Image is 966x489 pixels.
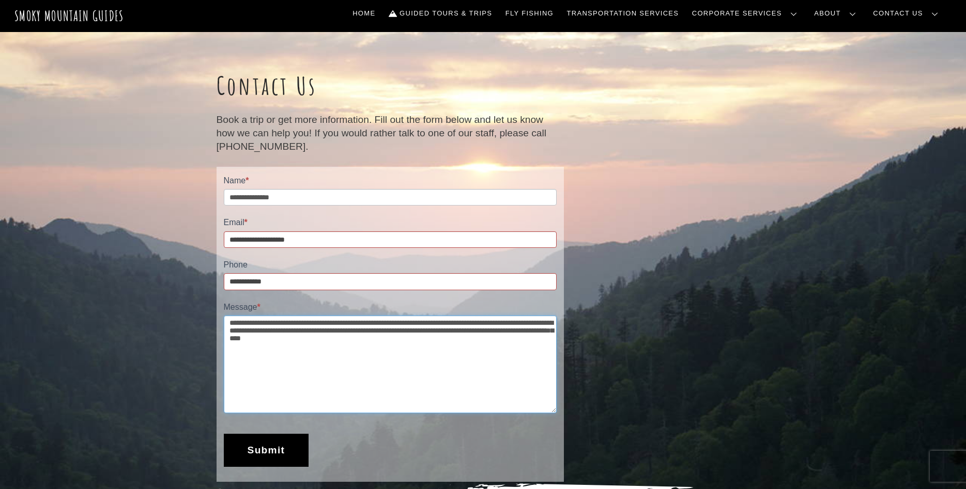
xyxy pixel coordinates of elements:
button: Submit [224,434,309,467]
a: Home [348,3,379,24]
a: Corporate Services [688,3,805,24]
a: Contact Us [869,3,946,24]
h1: Contact Us [217,71,564,101]
a: Fly Fishing [501,3,558,24]
a: Transportation Services [563,3,683,24]
a: Smoky Mountain Guides [14,7,124,24]
label: Message [224,301,557,316]
label: Name [224,174,557,189]
label: Email [224,216,557,231]
a: Guided Tours & Trips [385,3,496,24]
p: Book a trip or get more information. Fill out the form below and let us know how we can help you!... [217,113,564,154]
a: About [810,3,864,24]
label: Phone [224,258,557,273]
